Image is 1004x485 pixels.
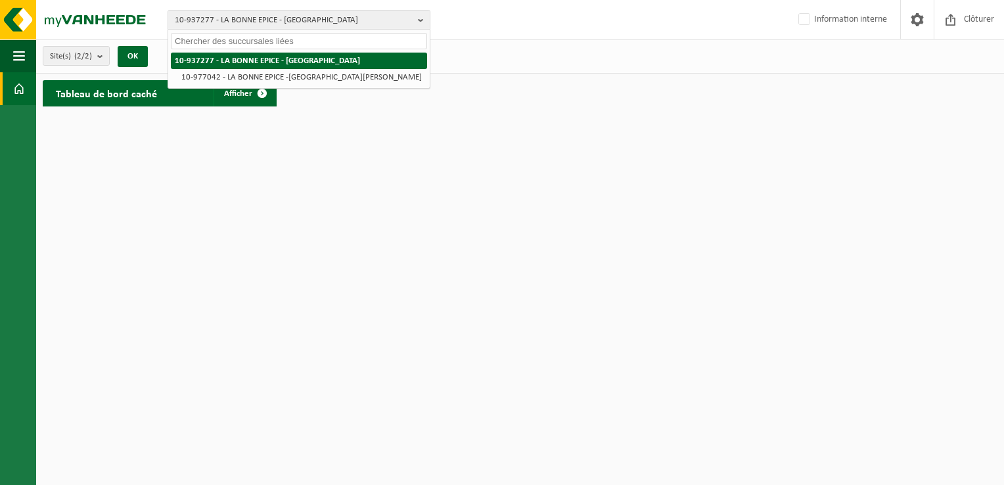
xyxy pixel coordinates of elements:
[118,46,148,67] button: OK
[796,10,887,30] label: Information interne
[214,80,275,106] a: Afficher
[175,11,413,30] span: 10-937277 - LA BONNE EPICE - [GEOGRAPHIC_DATA]
[50,47,92,66] span: Site(s)
[175,57,360,65] strong: 10-937277 - LA BONNE EPICE - [GEOGRAPHIC_DATA]
[177,69,427,85] li: 10-977042 - LA BONNE EPICE -[GEOGRAPHIC_DATA][PERSON_NAME]
[171,33,427,49] input: Chercher des succursales liées
[43,46,110,66] button: Site(s)(2/2)
[74,52,92,60] count: (2/2)
[43,80,170,106] h2: Tableau de bord caché
[168,10,430,30] button: 10-937277 - LA BONNE EPICE - [GEOGRAPHIC_DATA]
[224,89,252,98] span: Afficher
